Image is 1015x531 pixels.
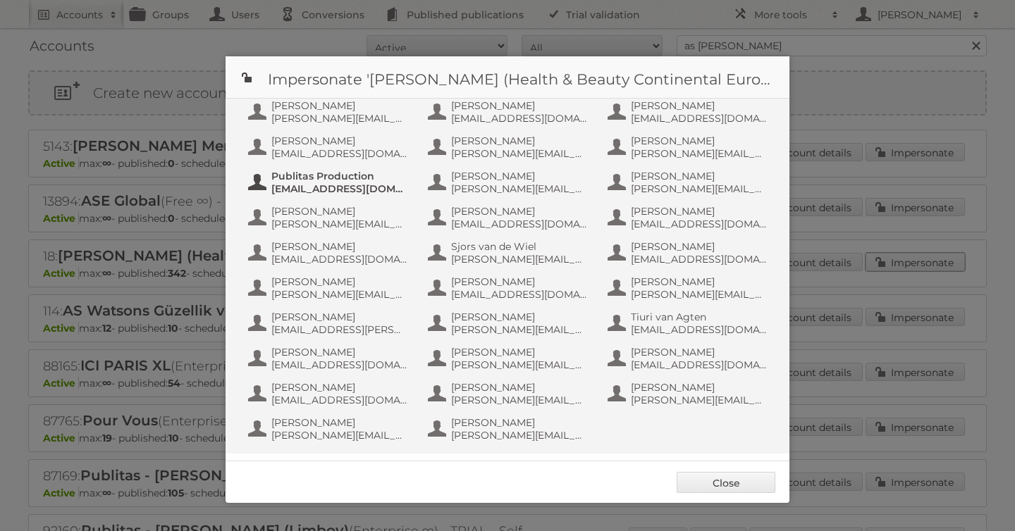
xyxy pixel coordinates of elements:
span: [PERSON_NAME] [451,381,588,394]
span: [PERSON_NAME][EMAIL_ADDRESS][DOMAIN_NAME] [631,182,768,195]
button: [PERSON_NAME] [EMAIL_ADDRESS][PERSON_NAME][DOMAIN_NAME] [247,309,412,337]
span: [EMAIL_ADDRESS][DOMAIN_NAME] [451,288,588,301]
span: [PERSON_NAME][EMAIL_ADDRESS][DOMAIN_NAME] [631,394,768,406]
span: Sjors van de Wiel [451,240,588,253]
span: [EMAIL_ADDRESS][DOMAIN_NAME] [631,358,768,371]
span: [PERSON_NAME][EMAIL_ADDRESS][DOMAIN_NAME] [271,429,408,442]
button: [PERSON_NAME] [EMAIL_ADDRESS][DOMAIN_NAME] [426,204,592,232]
span: [PERSON_NAME][EMAIL_ADDRESS][DOMAIN_NAME] [451,358,588,371]
button: [PERSON_NAME] [EMAIL_ADDRESS][DOMAIN_NAME] [247,344,412,373]
button: [PERSON_NAME] [EMAIL_ADDRESS][DOMAIN_NAME] [606,204,772,232]
span: [PERSON_NAME] [451,416,588,429]
button: [PERSON_NAME] [PERSON_NAME][EMAIL_ADDRESS][DOMAIN_NAME] [247,98,412,126]
span: [PERSON_NAME] [631,381,768,394]
span: [PERSON_NAME][EMAIL_ADDRESS][DOMAIN_NAME] [631,147,768,160]
span: [PERSON_NAME][EMAIL_ADDRESS][DOMAIN_NAME] [451,429,588,442]
span: [PERSON_NAME] [451,135,588,147]
button: [PERSON_NAME] [EMAIL_ADDRESS][DOMAIN_NAME] [606,98,772,126]
span: [PERSON_NAME] [451,346,588,358]
button: [PERSON_NAME] [PERSON_NAME][EMAIL_ADDRESS][DOMAIN_NAME] [426,309,592,337]
button: [PERSON_NAME] [PERSON_NAME][EMAIL_ADDRESS][DOMAIN_NAME] [426,133,592,161]
span: [EMAIL_ADDRESS][DOMAIN_NAME] [271,358,408,371]
button: [PERSON_NAME] [EMAIL_ADDRESS][DOMAIN_NAME] [606,239,772,267]
span: [EMAIL_ADDRESS][DOMAIN_NAME] [631,218,768,230]
span: [PERSON_NAME][EMAIL_ADDRESS][DOMAIN_NAME] [451,253,588,265]
span: [PERSON_NAME] [271,135,408,147]
span: [PERSON_NAME][EMAIL_ADDRESS][DOMAIN_NAME] [271,218,408,230]
span: Tiuri van Agten [631,311,768,323]
a: Close [677,472,775,493]
span: [EMAIL_ADDRESS][DOMAIN_NAME] [631,323,768,336]
span: [PERSON_NAME] [271,416,408,429]
span: [PERSON_NAME] [271,99,408,112]
span: [PERSON_NAME] [271,311,408,323]
span: [PERSON_NAME] [631,275,768,288]
span: [PERSON_NAME] [451,99,588,112]
button: [PERSON_NAME] [PERSON_NAME][EMAIL_ADDRESS][DOMAIN_NAME] [606,133,772,161]
span: [PERSON_NAME][EMAIL_ADDRESS][DOMAIN_NAME] [271,288,408,301]
span: [PERSON_NAME] [631,99,768,112]
span: [EMAIL_ADDRESS][DOMAIN_NAME] [631,112,768,125]
button: [PERSON_NAME] [PERSON_NAME][EMAIL_ADDRESS][DOMAIN_NAME] [606,168,772,196]
span: [PERSON_NAME][EMAIL_ADDRESS][DOMAIN_NAME] [451,147,588,160]
span: [PERSON_NAME] [451,275,588,288]
button: [PERSON_NAME] [PERSON_NAME][EMAIL_ADDRESS][DOMAIN_NAME] [426,344,592,373]
h1: Impersonate '[PERSON_NAME] (Health & Beauty Continental Europe) B.V.' [226,56,789,99]
span: [EMAIL_ADDRESS][PERSON_NAME][DOMAIN_NAME] [271,323,408,336]
span: [PERSON_NAME] [271,346,408,358]
span: [PERSON_NAME] [631,135,768,147]
button: Sjors van de Wiel [PERSON_NAME][EMAIL_ADDRESS][DOMAIN_NAME] [426,239,592,267]
button: [PERSON_NAME] [PERSON_NAME][EMAIL_ADDRESS][DOMAIN_NAME] [247,274,412,302]
span: [EMAIL_ADDRESS][DOMAIN_NAME] [271,253,408,265]
button: [PERSON_NAME] [EMAIL_ADDRESS][DOMAIN_NAME] [247,133,412,161]
span: [PERSON_NAME] [631,205,768,218]
button: [PERSON_NAME] [EMAIL_ADDRESS][DOMAIN_NAME] [606,344,772,373]
button: [PERSON_NAME] [EMAIL_ADDRESS][DOMAIN_NAME] [426,98,592,126]
button: [PERSON_NAME] [PERSON_NAME][EMAIL_ADDRESS][DOMAIN_NAME] [247,204,412,232]
span: [EMAIL_ADDRESS][DOMAIN_NAME] [271,394,408,406]
button: [PERSON_NAME] [PERSON_NAME][EMAIL_ADDRESS][DOMAIN_NAME] [606,274,772,302]
span: [PERSON_NAME] [631,346,768,358]
span: [EMAIL_ADDRESS][DOMAIN_NAME] [451,218,588,230]
span: [EMAIL_ADDRESS][DOMAIN_NAME] [271,147,408,160]
span: [PERSON_NAME][EMAIL_ADDRESS][DOMAIN_NAME] [451,182,588,195]
button: [PERSON_NAME] [EMAIL_ADDRESS][DOMAIN_NAME] [247,380,412,408]
button: [PERSON_NAME] [PERSON_NAME][EMAIL_ADDRESS][DOMAIN_NAME] [247,415,412,443]
span: [PERSON_NAME] [271,205,408,218]
span: [PERSON_NAME] [451,205,588,218]
span: [PERSON_NAME] [271,240,408,253]
button: [PERSON_NAME] [EMAIL_ADDRESS][DOMAIN_NAME] [426,274,592,302]
button: [PERSON_NAME] [PERSON_NAME][EMAIL_ADDRESS][DOMAIN_NAME] [426,380,592,408]
span: [PERSON_NAME][EMAIL_ADDRESS][DOMAIN_NAME] [631,288,768,301]
button: [PERSON_NAME] [PERSON_NAME][EMAIL_ADDRESS][DOMAIN_NAME] [426,168,592,196]
button: [PERSON_NAME] [EMAIL_ADDRESS][DOMAIN_NAME] [247,239,412,267]
span: [PERSON_NAME] [631,240,768,253]
span: Publitas Production [271,170,408,182]
button: [PERSON_NAME] [PERSON_NAME][EMAIL_ADDRESS][DOMAIN_NAME] [426,415,592,443]
span: [PERSON_NAME] [451,170,588,182]
span: [PERSON_NAME] [271,381,408,394]
span: [PERSON_NAME] [451,311,588,323]
span: [PERSON_NAME] [631,170,768,182]
span: [EMAIL_ADDRESS][DOMAIN_NAME] [631,253,768,265]
span: [EMAIL_ADDRESS][DOMAIN_NAME] [451,112,588,125]
span: [EMAIL_ADDRESS][DOMAIN_NAME] [271,182,408,195]
span: [PERSON_NAME][EMAIL_ADDRESS][DOMAIN_NAME] [451,394,588,406]
span: [PERSON_NAME][EMAIL_ADDRESS][DOMAIN_NAME] [271,112,408,125]
button: [PERSON_NAME] [PERSON_NAME][EMAIL_ADDRESS][DOMAIN_NAME] [606,380,772,408]
button: Tiuri van Agten [EMAIL_ADDRESS][DOMAIN_NAME] [606,309,772,337]
button: Publitas Production [EMAIL_ADDRESS][DOMAIN_NAME] [247,168,412,196]
span: [PERSON_NAME] [271,275,408,288]
span: [PERSON_NAME][EMAIL_ADDRESS][DOMAIN_NAME] [451,323,588,336]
